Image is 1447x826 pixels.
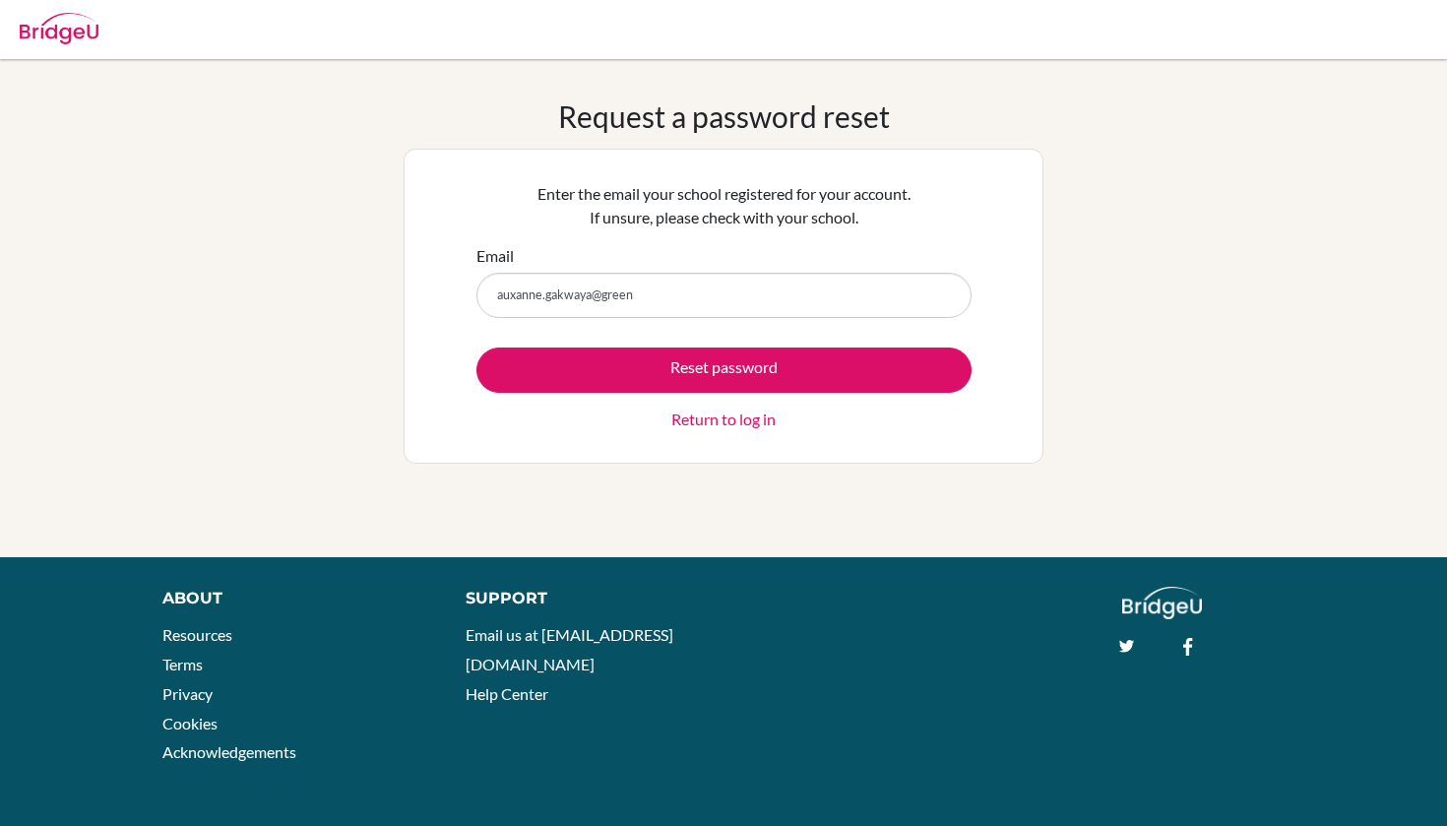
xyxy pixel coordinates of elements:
[476,182,972,229] p: Enter the email your school registered for your account. If unsure, please check with your school.
[466,684,548,703] a: Help Center
[671,408,776,431] a: Return to log in
[20,13,98,44] img: Bridge-U
[162,742,296,761] a: Acknowledgements
[162,714,218,732] a: Cookies
[162,587,421,610] div: About
[162,684,213,703] a: Privacy
[476,348,972,393] button: Reset password
[558,98,890,134] h1: Request a password reset
[466,625,673,673] a: Email us at [EMAIL_ADDRESS][DOMAIN_NAME]
[476,244,514,268] label: Email
[1122,587,1202,619] img: logo_white@2x-f4f0deed5e89b7ecb1c2cc34c3e3d731f90f0f143d5ea2071677605dd97b5244.png
[162,625,232,644] a: Resources
[466,587,704,610] div: Support
[162,655,203,673] a: Terms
